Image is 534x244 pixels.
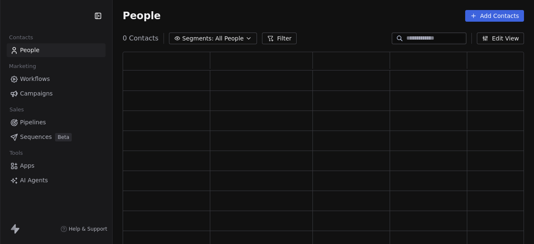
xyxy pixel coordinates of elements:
[7,159,106,173] a: Apps
[20,176,48,185] span: AI Agents
[7,174,106,187] a: AI Agents
[123,10,161,22] span: People
[5,31,37,44] span: Contacts
[20,118,46,127] span: Pipelines
[6,103,28,116] span: Sales
[20,161,35,170] span: Apps
[55,133,72,141] span: Beta
[7,43,106,57] a: People
[69,226,107,232] span: Help & Support
[6,147,26,159] span: Tools
[20,89,53,98] span: Campaigns
[477,33,524,44] button: Edit View
[5,60,40,73] span: Marketing
[7,116,106,129] a: Pipelines
[182,34,214,43] span: Segments:
[20,46,40,55] span: People
[20,133,52,141] span: Sequences
[7,130,106,144] a: SequencesBeta
[262,33,297,44] button: Filter
[465,10,524,22] button: Add Contacts
[60,226,107,232] a: Help & Support
[7,87,106,101] a: Campaigns
[7,72,106,86] a: Workflows
[20,75,50,83] span: Workflows
[215,34,244,43] span: All People
[123,33,159,43] span: 0 Contacts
